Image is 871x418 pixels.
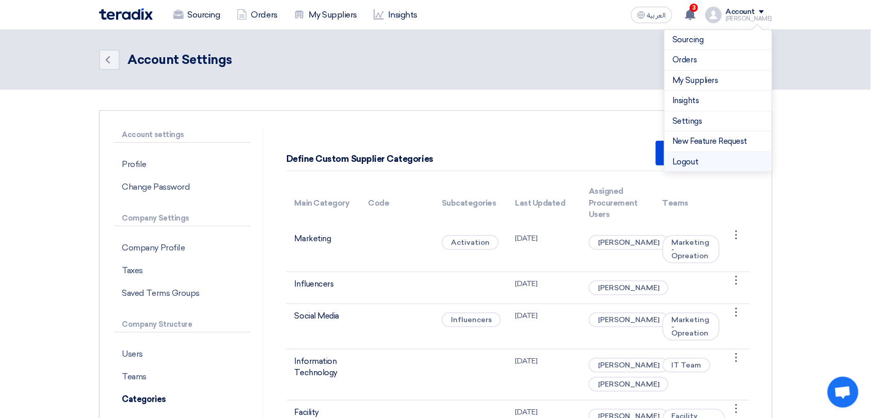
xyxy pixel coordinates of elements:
[507,304,581,349] td: [DATE]
[673,115,764,127] a: Settings
[580,179,654,227] th: Assigned Procurement Users
[673,54,764,66] a: Orders
[507,272,581,304] td: [DATE]
[589,235,669,250] span: [PERSON_NAME]
[654,179,728,227] th: Teams
[365,4,426,26] a: Insights
[128,51,232,69] div: Account Settings
[589,377,669,392] span: [PERSON_NAME]
[286,179,360,227] th: Main Category
[442,235,499,250] span: Activation
[114,388,250,411] p: Categories
[114,211,250,226] p: Company Settings
[726,8,755,16] div: Account
[114,365,250,388] p: Teams
[360,179,433,227] th: Code
[673,34,764,46] a: Sourcing
[656,141,749,165] div: Users Access
[665,152,772,172] li: Logout
[433,179,507,227] th: Subcategories
[286,4,365,26] a: My Suppliers
[589,280,669,295] span: [PERSON_NAME]
[114,317,250,332] p: Company Structure
[728,349,745,366] div: ⋮
[663,312,720,341] span: Marketing - Opreation
[589,358,669,373] span: [PERSON_NAME]
[286,153,433,166] div: Define Custom Supplier Categories
[114,237,250,259] p: Company Profile
[728,304,745,321] div: ⋮
[663,358,711,373] span: IT Team
[690,4,698,12] span: 3
[673,95,764,107] a: Insights
[286,272,360,304] td: Influencers
[114,259,250,282] p: Taxes
[286,349,360,400] td: Information Technology
[828,377,859,408] a: Open chat
[673,75,764,87] a: My Suppliers
[114,176,250,198] p: Change Password
[507,227,581,272] td: [DATE]
[442,312,501,327] span: Influencers
[114,153,250,176] p: Profile
[114,282,250,305] p: Saved Terms Groups
[728,400,745,417] div: ⋮
[705,7,722,23] img: profile_test.png
[728,227,745,243] div: ⋮
[631,7,672,23] button: العربية
[673,136,764,147] a: New Feature Request
[286,227,360,272] td: Marketing
[507,349,581,400] td: [DATE]
[165,4,229,26] a: Sourcing
[726,16,772,22] div: [PERSON_NAME]
[114,127,250,143] p: Account settings
[114,343,250,365] p: Users
[99,8,153,20] img: Teradix logo
[507,179,581,227] th: Last Updated
[229,4,286,26] a: Orders
[648,12,666,19] span: العربية
[728,272,745,289] div: ⋮
[663,235,720,263] span: Marketing - Opreation
[589,312,669,327] span: [PERSON_NAME]
[286,304,360,349] td: Social Media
